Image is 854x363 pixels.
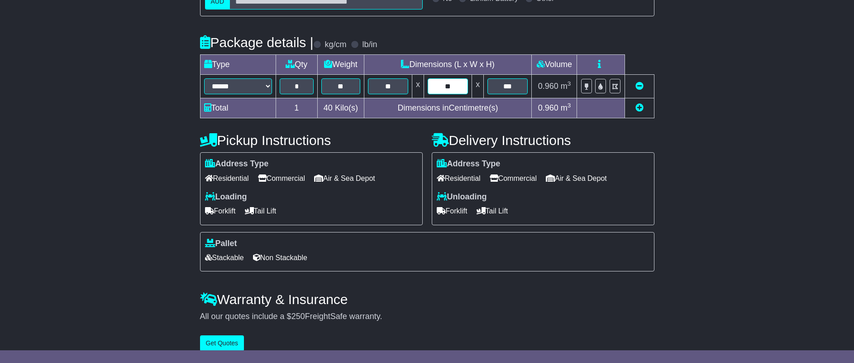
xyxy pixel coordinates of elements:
span: m [561,82,571,91]
h4: Pickup Instructions [200,133,423,148]
span: Stackable [205,251,244,265]
label: Pallet [205,239,237,249]
button: Get Quotes [200,335,244,351]
span: Commercial [258,171,305,185]
label: Loading [205,192,247,202]
span: 0.960 [538,82,558,91]
sup: 3 [568,102,571,109]
td: Type [200,55,276,75]
td: Volume [532,55,577,75]
label: kg/cm [324,40,346,50]
span: m [561,103,571,112]
label: lb/in [362,40,377,50]
label: Unloading [437,192,487,202]
span: Tail Lift [477,204,508,218]
label: Address Type [437,159,501,169]
span: 40 [324,103,333,112]
td: Kilo(s) [318,98,364,118]
span: 0.960 [538,103,558,112]
span: 250 [291,312,305,321]
a: Remove this item [635,82,644,91]
td: x [412,75,424,98]
span: Residential [437,171,481,185]
span: Residential [205,171,249,185]
td: Qty [276,55,318,75]
td: x [472,75,484,98]
td: Dimensions in Centimetre(s) [364,98,532,118]
td: Weight [318,55,364,75]
label: Address Type [205,159,269,169]
span: Non Stackable [253,251,307,265]
sup: 3 [568,80,571,87]
span: Forklift [205,204,236,218]
span: Air & Sea Depot [546,171,607,185]
td: Dimensions (L x W x H) [364,55,532,75]
td: Total [200,98,276,118]
div: All our quotes include a $ FreightSafe warranty. [200,312,654,322]
h4: Delivery Instructions [432,133,654,148]
span: Commercial [490,171,537,185]
span: Air & Sea Depot [314,171,375,185]
h4: Package details | [200,35,314,50]
span: Tail Lift [245,204,277,218]
h4: Warranty & Insurance [200,292,654,307]
a: Add new item [635,103,644,112]
td: 1 [276,98,318,118]
span: Forklift [437,204,468,218]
